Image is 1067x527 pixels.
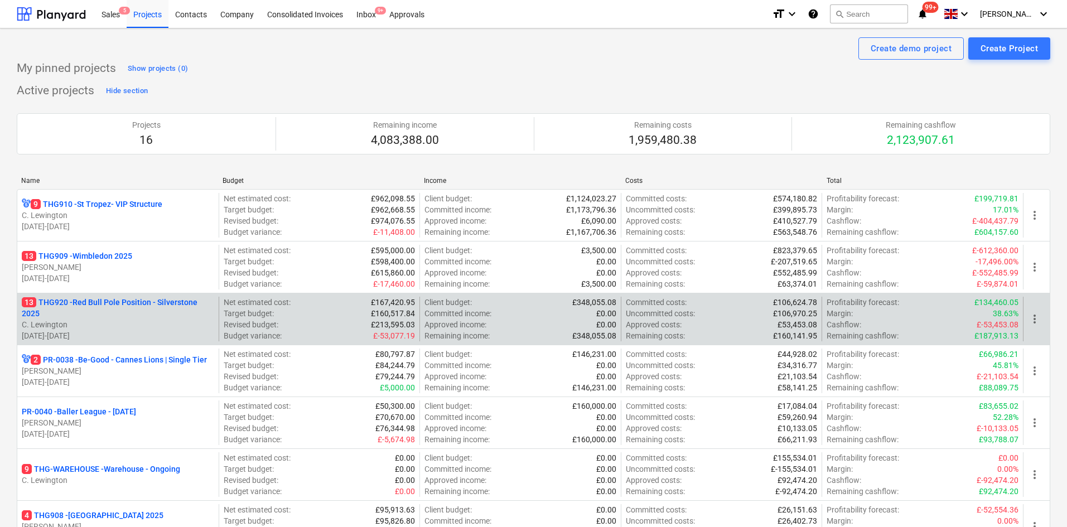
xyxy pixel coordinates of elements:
[22,406,214,439] div: PR-0040 -Baller League - [DATE][PERSON_NAME][DATE]-[DATE]
[424,463,491,475] p: Committed income :
[773,215,817,226] p: £410,527.79
[778,515,817,526] p: £26,402.73
[424,319,486,330] p: Approved income :
[224,204,274,215] p: Target budget :
[778,475,817,486] p: £92,474.20
[773,308,817,319] p: £106,970.25
[993,308,1018,319] p: 38.63%
[375,371,415,382] p: £79,244.79
[979,486,1018,497] p: £92,474.20
[22,463,214,486] div: 9THG-WAREHOUSE -Warehouse - OngoingC. Lewington
[371,119,439,130] p: Remaining income
[773,245,817,256] p: £823,379.65
[827,504,899,515] p: Profitability forecast :
[22,464,32,474] span: 9
[224,308,274,319] p: Target budget :
[375,400,415,412] p: £50,300.00
[22,475,214,486] p: C. Lewington
[378,434,415,445] p: £-5,674.98
[778,504,817,515] p: £26,151.63
[375,504,415,515] p: £95,913.63
[827,245,899,256] p: Profitability forecast :
[596,308,616,319] p: £0.00
[626,278,685,289] p: Remaining costs :
[626,330,685,341] p: Remaining costs :
[224,256,274,267] p: Target budget :
[375,349,415,360] p: £80,797.87
[629,133,697,148] p: 1,959,480.38
[375,412,415,423] p: £70,670.00
[827,278,899,289] p: Remaining cashflow :
[917,7,928,21] i: notifications
[17,61,116,76] p: My pinned projects
[224,423,278,434] p: Revised budget :
[785,7,799,21] i: keyboard_arrow_down
[827,308,853,319] p: Margin :
[958,7,971,21] i: keyboard_arrow_down
[572,400,616,412] p: £160,000.00
[830,4,908,23] button: Search
[224,215,278,226] p: Revised budget :
[371,297,415,308] p: £167,420.95
[977,371,1018,382] p: £-21,103.54
[22,221,214,232] p: [DATE] - [DATE]
[827,452,899,463] p: Profitability forecast :
[827,226,899,238] p: Remaining cashflow :
[424,278,490,289] p: Remaining income :
[103,82,151,100] button: Hide section
[977,423,1018,434] p: £-10,133.05
[224,371,278,382] p: Revised budget :
[424,400,472,412] p: Client budget :
[626,308,695,319] p: Uncommitted costs :
[17,83,94,99] p: Active projects
[993,360,1018,371] p: 45.81%
[31,199,162,210] p: THG910 - St Tropez- VIP Structure
[371,308,415,319] p: £160,517.84
[581,245,616,256] p: £3,500.00
[572,382,616,393] p: £146,231.00
[22,510,163,521] p: THG908 - [GEOGRAPHIC_DATA] 2025
[31,199,41,209] span: 9
[22,262,214,273] p: [PERSON_NAME]
[375,7,386,14] span: 9+
[224,486,282,497] p: Budget variance :
[424,226,490,238] p: Remaining income :
[827,319,861,330] p: Cashflow :
[886,133,956,148] p: 2,123,907.61
[223,177,415,185] div: Budget
[119,7,130,14] span: 5
[424,308,491,319] p: Committed income :
[596,515,616,526] p: £0.00
[132,133,161,148] p: 16
[827,371,861,382] p: Cashflow :
[979,382,1018,393] p: £88,089.75
[224,515,274,526] p: Target budget :
[31,354,207,365] p: PR-0038 - Be-Good - Cannes Lions | Single Tier
[22,250,214,284] div: 13THG909 -Wimbledon 2025[PERSON_NAME][DATE]-[DATE]
[22,199,31,210] div: Project has multi currencies enabled
[22,199,214,232] div: 9THG910 -St Tropez- VIP StructureC. Lewington[DATE]-[DATE]
[371,256,415,267] p: £598,400.00
[993,412,1018,423] p: 52.28%
[581,215,616,226] p: £6,090.00
[566,193,616,204] p: £1,124,023.27
[626,349,687,360] p: Committed costs :
[773,267,817,278] p: £552,485.99
[224,412,274,423] p: Target budget :
[596,504,616,515] p: £0.00
[424,515,491,526] p: Committed income :
[224,452,291,463] p: Net estimated cost :
[626,434,685,445] p: Remaining costs :
[371,267,415,278] p: £615,860.00
[596,319,616,330] p: £0.00
[626,504,687,515] p: Committed costs :
[424,193,472,204] p: Client budget :
[626,486,685,497] p: Remaining costs :
[22,297,214,341] div: 13THG920 -Red Bull Pole Position - Silverstone 2025C. Lewington[DATE]-[DATE]
[827,412,853,423] p: Margin :
[224,330,282,341] p: Budget variance :
[778,319,817,330] p: £53,453.08
[1028,260,1041,274] span: more_vert
[224,434,282,445] p: Budget variance :
[626,226,685,238] p: Remaining costs :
